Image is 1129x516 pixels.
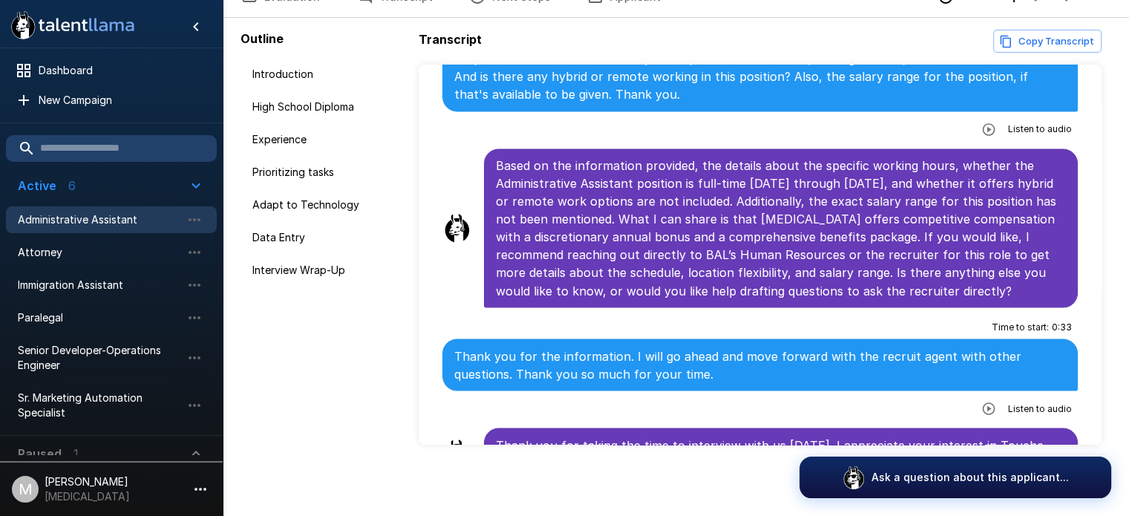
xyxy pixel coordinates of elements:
[240,257,413,284] div: Interview Wrap-Up
[799,457,1111,498] button: Ask a question about this applicant...
[454,347,1066,382] p: Thank you for the information. I will go ahead and move forward with the recruit agent with other...
[1008,401,1072,416] span: Listen to audio
[871,470,1069,485] p: Ask a question about this applicant...
[240,61,413,88] div: Introduction
[252,263,401,278] span: Interview Wrap-Up
[240,31,284,46] b: Outline
[842,466,865,489] img: logo_glasses@2x.png
[1052,319,1072,334] span: 0 : 33
[442,439,472,468] img: llama_clean.png
[454,50,1066,103] p: Yes, this administrative assistant position, is it full-time [DATE] through [DATE] and what are t...
[240,126,413,153] div: Experience
[240,159,413,186] div: Prioritizing tasks
[419,32,482,47] b: Transcript
[993,30,1102,53] button: Copy transcript
[496,436,1066,471] p: Thank you for taking the time to interview with us [DATE]. I appreciate your interest in Touche a...
[240,94,413,120] div: High School Diploma
[240,192,413,218] div: Adapt to Technology
[496,157,1066,299] p: Based on the information provided, the details about the specific working hours, whether the Admi...
[442,213,472,243] img: llama_clean.png
[252,99,401,114] span: High School Diploma
[240,224,413,251] div: Data Entry
[992,319,1049,334] span: Time to start :
[1008,122,1072,137] span: Listen to audio
[252,132,401,147] span: Experience
[252,197,401,212] span: Adapt to Technology
[252,67,401,82] span: Introduction
[252,230,401,245] span: Data Entry
[252,165,401,180] span: Prioritizing tasks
